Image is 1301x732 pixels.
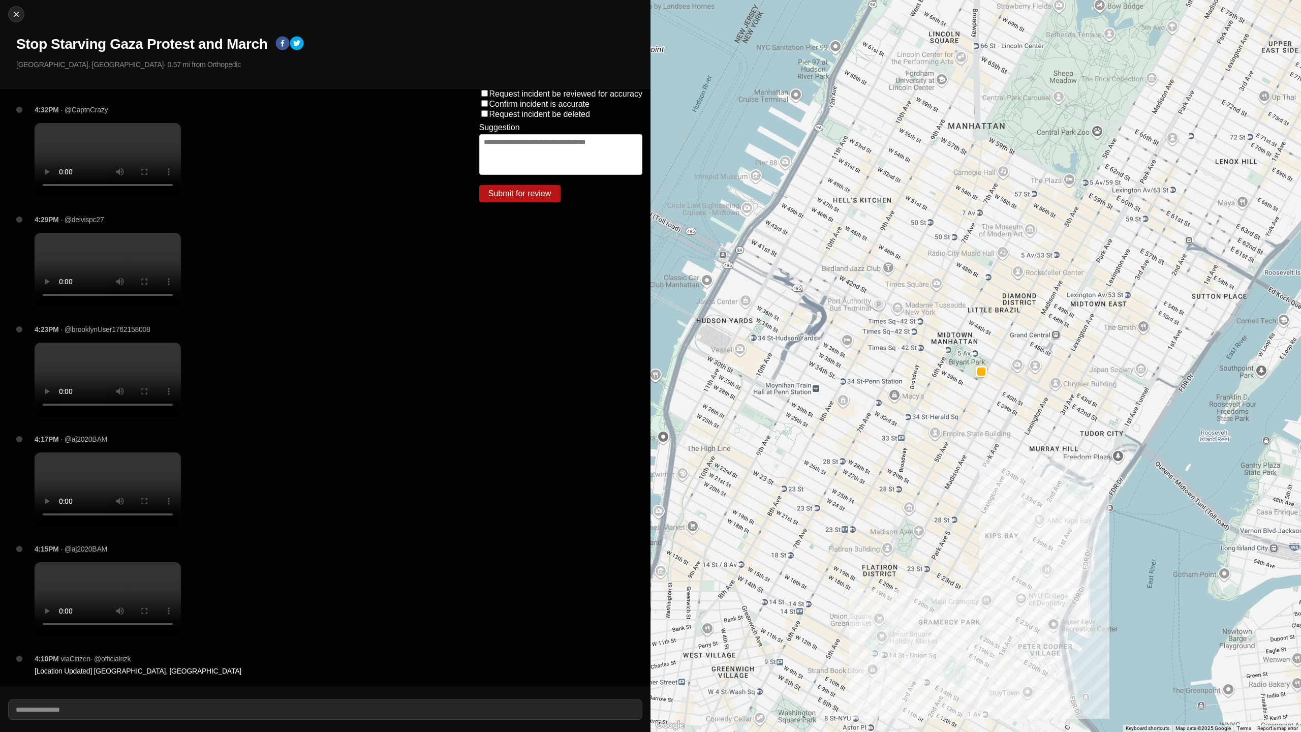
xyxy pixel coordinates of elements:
[1126,725,1169,732] button: Keyboard shortcuts
[35,666,439,676] p: [Location Updated] [GEOGRAPHIC_DATA], [GEOGRAPHIC_DATA]
[275,36,290,52] button: facebook
[11,9,21,19] img: cancel
[61,434,107,444] p: · @aj2020BAM
[653,719,687,732] a: Open this area in Google Maps (opens a new window)
[61,324,150,334] p: · @brooklynUser1762158008
[290,36,304,52] button: twitter
[35,105,59,115] p: 4:32PM
[16,59,642,70] p: [GEOGRAPHIC_DATA], [GEOGRAPHIC_DATA] · 0.57 mi from Orthopedic
[479,185,561,202] button: Submit for review
[1237,725,1251,731] a: Terms
[489,89,643,98] label: Request incident be reviewed for accuracy
[653,719,687,732] img: Google
[489,110,590,118] label: Request incident be deleted
[35,434,59,444] p: 4:17PM
[16,35,267,53] h1: Stop Starving Gaza Protest and March
[479,123,520,132] label: Suggestion
[489,100,590,108] label: Confirm incident is accurate
[61,654,131,664] p: via Citizen · @ officialrizk
[1257,725,1298,731] a: Report a map error
[35,654,59,664] p: 4:10PM
[61,544,107,554] p: · @aj2020BAM
[35,215,59,225] p: 4:29PM
[61,105,108,115] p: · @CaptnCrazy
[61,215,104,225] p: · @deivispc27
[35,324,59,334] p: 4:23PM
[8,6,24,22] button: cancel
[1175,725,1231,731] span: Map data ©2025 Google
[35,544,59,554] p: 4:15PM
